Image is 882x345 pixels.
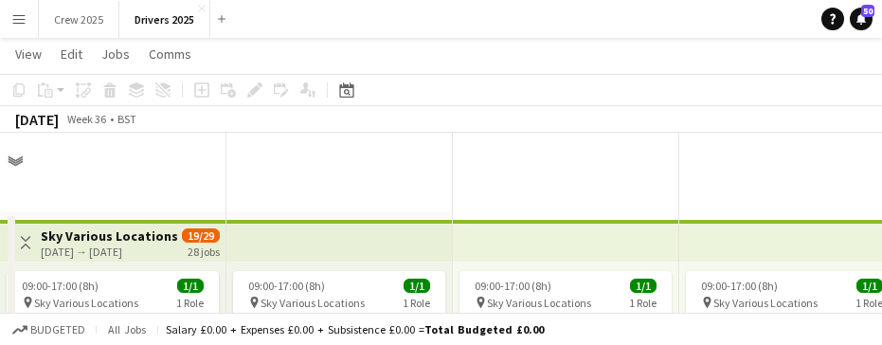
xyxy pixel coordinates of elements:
[8,42,49,66] a: View
[141,42,199,66] a: Comms
[630,279,657,293] span: 1/1
[403,296,430,310] span: 1 Role
[101,45,130,63] span: Jobs
[166,322,544,336] div: Salary £0.00 + Expenses £0.00 + Subsistence £0.00 =
[15,45,42,63] span: View
[261,296,365,310] span: Sky Various Locations
[63,112,110,126] span: Week 36
[424,322,544,336] span: Total Budgeted £0.00
[861,5,874,17] span: 50
[41,227,178,245] h3: Sky Various Locations
[117,112,136,126] div: BST
[41,245,178,259] div: [DATE] → [DATE]
[850,8,873,30] a: 50
[119,1,210,38] button: Drivers 2025
[34,296,138,310] span: Sky Various Locations
[701,279,778,293] span: 09:00-17:00 (8h)
[61,45,82,63] span: Edit
[39,1,119,38] button: Crew 2025
[94,42,137,66] a: Jobs
[188,243,220,259] div: 28 jobs
[475,279,551,293] span: 09:00-17:00 (8h)
[177,279,204,293] span: 1/1
[182,228,220,243] span: 19/29
[30,323,85,336] span: Budgeted
[176,296,204,310] span: 1 Role
[629,296,657,310] span: 1 Role
[713,296,818,310] span: Sky Various Locations
[487,296,591,310] span: Sky Various Locations
[53,42,90,66] a: Edit
[404,279,430,293] span: 1/1
[104,322,150,336] span: All jobs
[15,110,59,129] div: [DATE]
[22,279,99,293] span: 09:00-17:00 (8h)
[248,279,325,293] span: 09:00-17:00 (8h)
[9,319,88,340] button: Budgeted
[149,45,191,63] span: Comms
